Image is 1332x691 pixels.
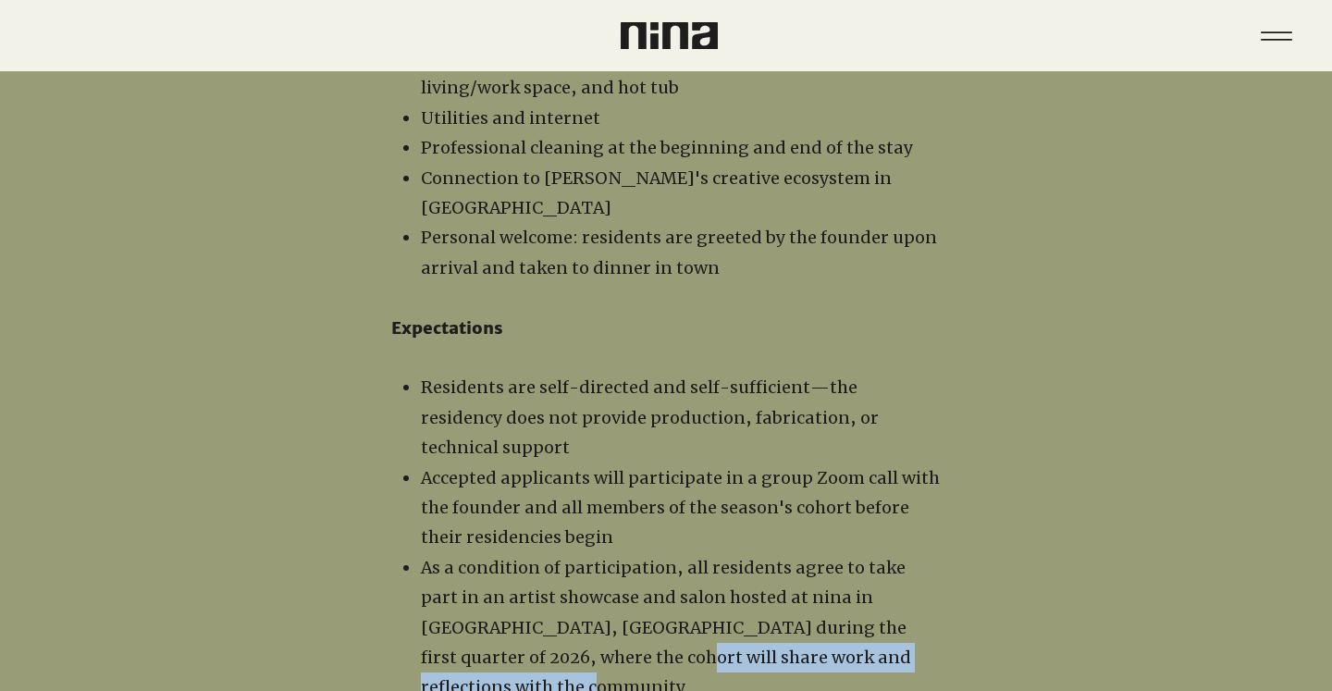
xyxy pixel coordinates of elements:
span: Expectations [391,317,503,339]
img: Nina Logo CMYK_Charcoal.png [621,22,718,49]
span: Accepted applicants will participate in a group Zoom call with the founder and all members of the... [421,467,940,549]
span: ​Utilities and internet [421,107,600,129]
span: Personal welcome: residents are greeted by the founder upon arrival and taken to dinner in town [421,227,937,278]
span: Residents are self-directed and self-sufficient—the residency does not provide production, fabric... [421,376,879,458]
nav: Site [1248,7,1304,64]
span: Connection to [PERSON_NAME]'s creative ecosystem in [GEOGRAPHIC_DATA] [421,167,892,218]
button: Menu [1248,7,1304,64]
span: Professional cleaning at the beginning and end of the stay [421,137,913,158]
